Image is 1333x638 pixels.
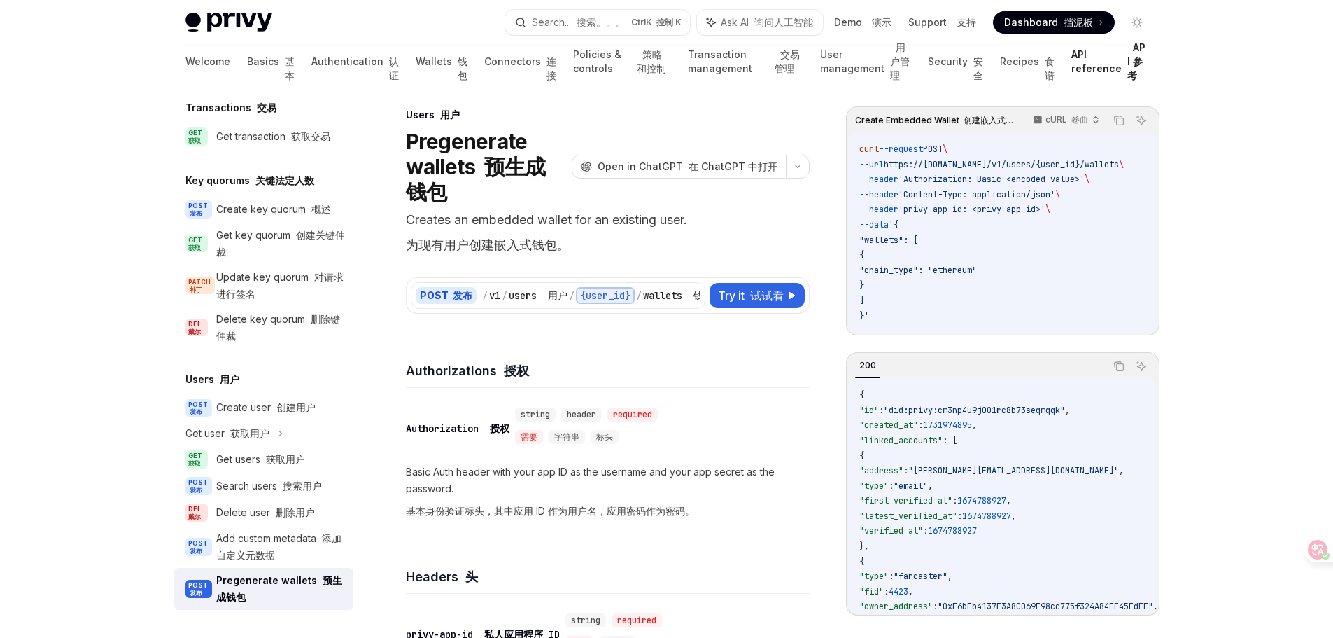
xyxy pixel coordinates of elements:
[440,109,460,120] font: 用户
[185,580,212,598] span: POST
[962,511,1011,522] span: 1674788927
[754,16,813,28] font: 询问人工智能
[884,405,1065,416] span: "did:privy:cm3np4u9j001rc8b73seqmqqk"
[174,223,353,265] a: GET 获取Get key quorum 创建关键仲裁
[859,525,923,536] span: "verified_at"
[216,311,345,345] div: Delete key quorum
[1045,55,1055,81] font: 食谱
[185,13,272,32] img: light logo
[859,279,864,291] span: }
[1132,111,1150,130] button: Ask AI
[859,204,898,215] span: --header
[933,601,938,612] span: :
[889,219,898,230] span: '{
[572,155,786,179] button: Open in ChatGPT 在 ChatGPT 中打开
[188,513,201,520] font: 戴尔
[188,244,201,251] font: 获取
[216,313,340,342] font: 删除键仲裁
[1004,15,1093,29] span: Dashboard
[1132,357,1150,375] button: Ask AI
[484,45,556,78] a: Connectors 连接
[957,511,962,522] span: :
[903,465,908,476] span: :
[567,409,596,420] span: header
[607,408,658,422] div: required
[859,435,943,446] span: "linked_accounts"
[688,45,803,78] a: Transaction management 交易管理
[185,538,212,556] span: POST
[416,287,477,304] div: POST
[548,289,567,302] font: 用户
[185,399,212,417] span: POST
[1045,204,1050,215] span: \
[515,430,543,444] div: 需要
[482,289,488,303] div: /
[898,204,1045,215] span: 'privy-app-id: <privy-app-id>'
[859,159,884,170] span: --url
[693,289,713,302] font: 钱包
[598,160,777,174] span: Open in ChatGPT
[859,405,879,416] span: "id"
[504,363,529,378] font: 授权
[216,478,322,494] div: Search users
[1127,41,1145,81] font: API 参考
[190,486,202,494] font: 发布
[637,48,666,74] font: 策略和控制
[185,235,208,253] span: GET
[174,526,353,568] a: POST 发布Add custom metadata 添加自定义元数据
[943,435,957,446] span: : [
[190,286,202,293] font: 补丁
[490,422,509,435] font: 授权
[1025,109,1106,132] button: cURL 卷曲
[190,589,202,597] font: 发布
[894,571,947,582] span: "farcaster"
[174,446,353,473] a: GET 获取Get users 获取用户
[721,15,813,29] span: Ask AI
[389,55,399,81] font: 认证
[185,477,212,495] span: POST
[216,269,345,303] div: Update key quorum
[1126,11,1148,34] button: Toggle dark mode
[406,422,509,436] div: Authorization
[908,586,913,597] span: ,
[859,601,933,612] span: "owner_address"
[576,287,635,304] div: {user_id}
[406,505,695,517] font: 基本身份验证标头，其中应用 ID 作为用户名，应用密码作为密码。
[174,196,353,223] a: POST 发布Create key quorum 概述
[406,129,566,204] h1: Pregenerate wallets
[964,115,1022,125] font: 创建嵌入式钱包
[174,568,353,610] a: POST 发布Pregenerate wallets 预生成钱包
[908,15,976,29] a: Support 支持
[185,450,208,469] span: GET
[656,17,682,27] font: 控制 K
[406,464,810,525] p: Basic Auth header with your app ID as the username and your app secret as the password.
[185,425,269,442] div: Get user
[311,203,331,215] font: 概述
[859,556,864,567] span: {
[458,55,467,81] font: 钱包
[872,16,891,28] font: 演示
[406,237,570,252] font: 为现有用户创建嵌入式钱包。
[952,495,957,506] span: :
[190,209,202,217] font: 发布
[643,289,713,303] div: wallets
[636,289,642,303] div: /
[185,200,212,219] span: POST
[185,319,208,337] span: DEL
[276,401,316,413] font: 创建用户
[1000,45,1055,78] a: Recipes 食谱
[1011,511,1016,522] span: ,
[1153,601,1158,612] span: ,
[923,419,972,431] span: 1731974895
[697,10,823,35] button: Ask AI 询问人工智能
[216,128,330,145] div: Get transaction
[859,450,864,462] span: {
[689,160,777,172] font: 在 ChatGPT 中打开
[185,277,215,295] span: PATCH
[718,287,784,304] span: Try it
[569,289,574,303] div: /
[1071,45,1148,78] a: API reference API 参考
[908,465,1119,476] span: "[PERSON_NAME][EMAIL_ADDRESS][DOMAIN_NAME]"
[1045,114,1088,125] p: cURL
[859,144,879,155] span: curl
